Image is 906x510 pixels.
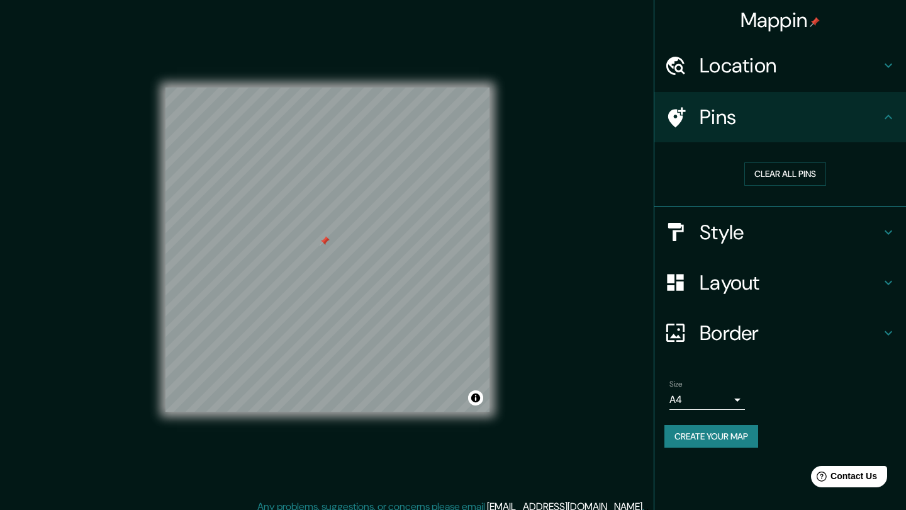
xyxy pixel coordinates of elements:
[664,425,758,448] button: Create your map
[700,53,881,78] h4: Location
[700,320,881,346] h4: Border
[654,92,906,142] div: Pins
[669,390,745,410] div: A4
[744,162,826,186] button: Clear all pins
[669,378,683,389] label: Size
[165,88,489,412] canvas: Map
[700,105,881,130] h4: Pins
[794,461,892,496] iframe: Help widget launcher
[654,40,906,91] div: Location
[468,390,483,405] button: Toggle attribution
[741,8,820,33] h4: Mappin
[654,308,906,358] div: Border
[654,207,906,258] div: Style
[700,220,881,245] h4: Style
[810,17,820,27] img: pin-icon.png
[700,270,881,295] h4: Layout
[654,258,906,308] div: Layout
